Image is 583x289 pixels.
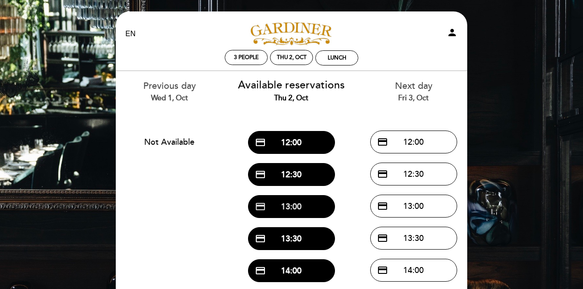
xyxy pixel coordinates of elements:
[255,137,266,148] span: credit_card
[370,131,457,153] button: credit_card 12:00
[377,233,388,244] span: credit_card
[447,27,458,41] button: person
[115,93,224,104] div: Wed 1, Oct
[377,201,388,212] span: credit_card
[370,259,457,282] button: credit_card 14:00
[255,233,266,244] span: credit_card
[115,80,224,103] div: Previous day
[126,131,213,153] button: Not Available
[377,265,388,276] span: credit_card
[248,259,335,282] button: credit_card 14:00
[238,78,346,104] div: Available reservations
[277,54,307,61] div: Thu 2, Oct
[248,131,335,154] button: credit_card 12:00
[234,54,259,61] span: 3 people
[370,227,457,250] button: credit_card 13:30
[248,163,335,186] button: credit_card 12:30
[248,227,335,250] button: credit_card 13:30
[377,136,388,147] span: credit_card
[359,80,468,103] div: Next day
[377,169,388,180] span: credit_card
[238,93,346,104] div: Thu 2, Oct
[370,163,457,185] button: credit_card 12:30
[255,201,266,212] span: credit_card
[359,93,468,104] div: Fri 3, Oct
[370,195,457,218] button: credit_card 13:00
[328,55,346,61] div: Lunch
[447,27,458,38] i: person
[248,195,335,218] button: credit_card 13:00
[255,265,266,276] span: credit_card
[234,22,349,47] a: [PERSON_NAME]
[255,169,266,180] span: credit_card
